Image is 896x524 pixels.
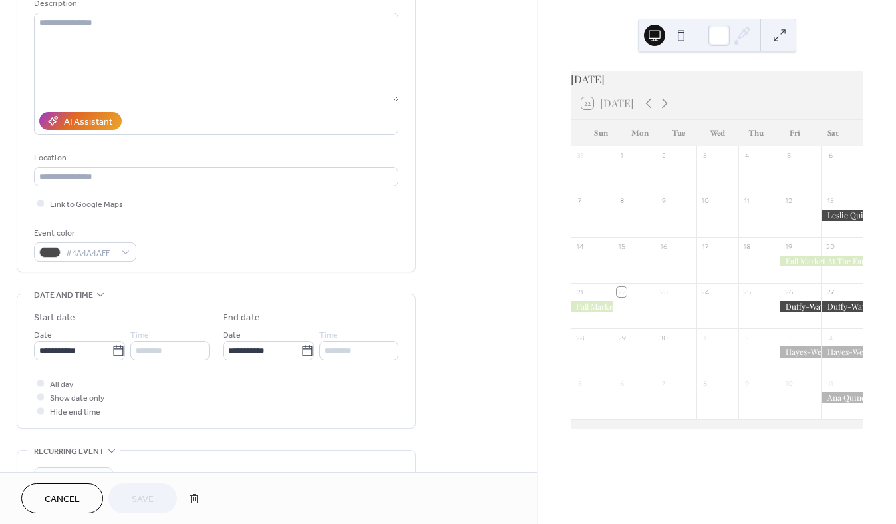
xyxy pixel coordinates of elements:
span: #4A4A4AFF [66,246,115,260]
div: 28 [575,332,585,342]
div: 25 [742,287,752,297]
span: All day [50,378,73,392]
div: 7 [575,196,585,206]
button: AI Assistant [39,112,122,130]
div: 1 [700,332,710,342]
div: 10 [700,196,710,206]
div: 5 [575,378,585,388]
div: [DATE] [571,71,863,87]
span: Date and time [34,288,93,302]
div: 26 [784,287,794,297]
div: 4 [825,332,835,342]
div: 11 [825,378,835,388]
div: 7 [659,378,669,388]
div: Fri [775,120,814,146]
div: Leslie Quincenera [821,210,863,221]
div: Hayes-Wells RD [780,346,821,358]
span: Date [223,328,241,342]
div: 8 [617,196,627,206]
div: 31 [575,150,585,160]
span: Do not repeat [39,471,89,486]
div: 21 [575,287,585,297]
div: 6 [617,378,627,388]
div: Event color [34,226,134,240]
div: 5 [784,150,794,160]
div: Mon [620,120,659,146]
div: 16 [659,241,669,251]
div: 9 [742,378,752,388]
div: 3 [700,150,710,160]
div: Wed [698,120,736,146]
div: 18 [742,241,752,251]
div: 23 [659,287,669,297]
div: 17 [700,241,710,251]
div: 12 [784,196,794,206]
div: Fall Market At The Farm [571,301,613,312]
div: 15 [617,241,627,251]
div: 2 [742,332,752,342]
div: 14 [575,241,585,251]
span: Date [34,328,52,342]
span: Time [319,328,338,342]
div: 22 [617,287,627,297]
div: 6 [825,150,835,160]
div: End date [223,311,260,325]
div: Thu [736,120,775,146]
div: 11 [742,196,752,206]
div: 1 [617,150,627,160]
span: Time [130,328,149,342]
div: Location [34,151,396,165]
div: 2 [659,150,669,160]
div: 19 [784,241,794,251]
button: Cancel [21,483,103,513]
div: 3 [784,332,794,342]
div: 4 [742,150,752,160]
span: Link to Google Maps [50,198,123,212]
div: Sun [581,120,620,146]
div: 20 [825,241,835,251]
div: Fall Market At The Farm [780,256,863,267]
div: Duffy-Watson Wedding [821,301,863,312]
div: Hayes-Wells Wedding [821,346,863,358]
div: 29 [617,332,627,342]
div: 24 [700,287,710,297]
div: Ana Quinceneria [821,392,863,403]
span: Hide end time [50,405,100,419]
div: 27 [825,287,835,297]
div: 8 [700,378,710,388]
div: Tue [659,120,698,146]
div: AI Assistant [64,115,112,129]
span: Cancel [45,493,80,507]
span: Recurring event [34,445,104,459]
div: 13 [825,196,835,206]
div: 30 [659,332,669,342]
div: Duffy-Watson Rehearsal Dinner [780,301,821,312]
div: 9 [659,196,669,206]
div: 10 [784,378,794,388]
div: Start date [34,311,75,325]
span: Show date only [50,392,104,405]
div: Sat [814,120,853,146]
